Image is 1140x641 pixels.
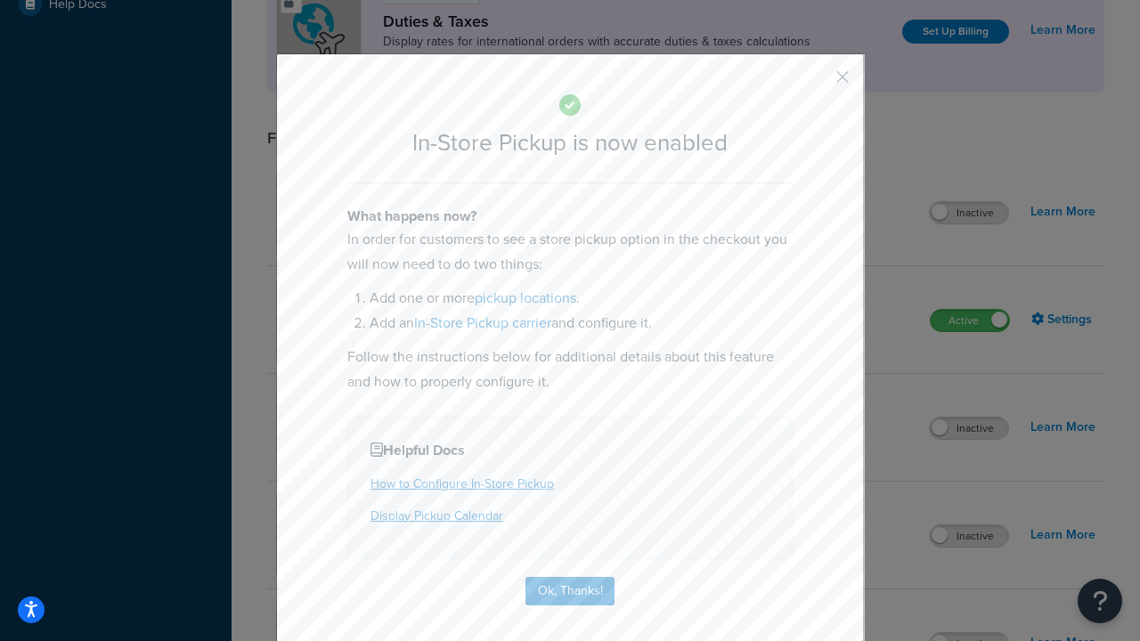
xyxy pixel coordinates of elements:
a: Display Pickup Calendar [370,507,503,525]
button: Ok, Thanks! [525,577,615,605]
li: Add one or more . [370,286,793,311]
h4: What happens now? [347,206,793,227]
p: In order for customers to see a store pickup option in the checkout you will now need to do two t... [347,227,793,277]
a: In-Store Pickup carrier [414,312,551,333]
h4: Helpful Docs [370,440,769,461]
a: pickup locations [475,288,576,308]
p: Follow the instructions below for additional details about this feature and how to properly confi... [347,345,793,394]
a: How to Configure In-Store Pickup [370,475,554,493]
li: Add an and configure it. [370,311,793,336]
h2: In-Store Pickup is now enabled [347,130,793,156]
